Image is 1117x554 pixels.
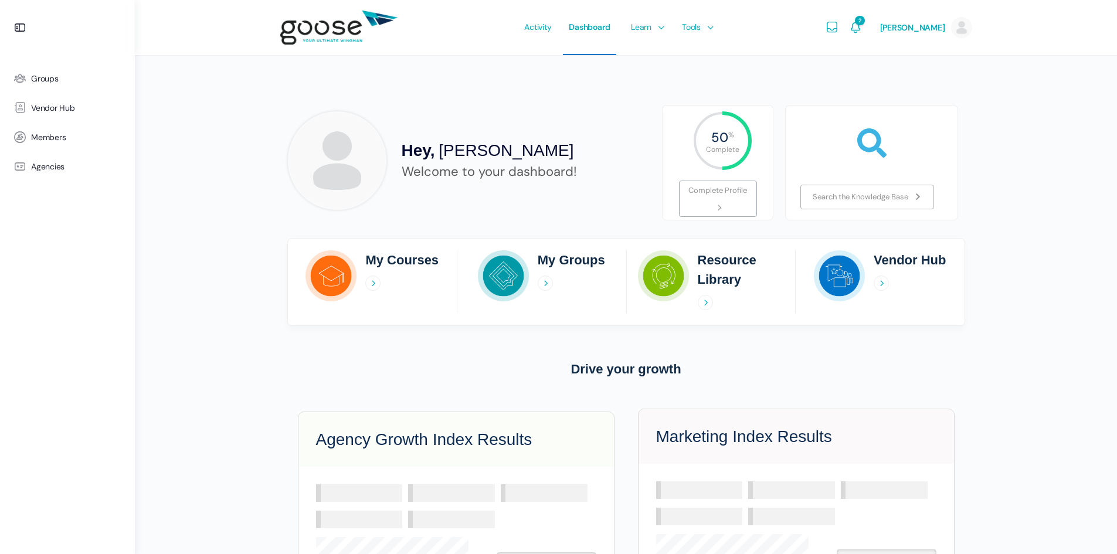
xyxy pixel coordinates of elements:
[813,191,908,203] span: Search the Knowledge Base
[305,250,357,301] img: My Courses
[365,250,439,270] h2: My Courses
[6,152,129,181] a: Agencies
[638,250,689,301] img: Resource Library
[31,162,64,172] span: Agencies
[800,185,934,209] a: Search the Knowledge Base
[679,181,757,217] a: Complete Profile
[457,250,626,314] a: My Groups My Groups
[478,250,529,301] img: My Groups
[31,103,75,113] span: Vendor Hub
[31,74,59,84] span: Groups
[855,16,864,25] span: 2
[287,361,965,378] h3: Drive your growth
[6,93,129,123] a: Vendor Hub
[287,412,626,467] h3: Agency Growth Index Results
[439,141,573,159] span: [PERSON_NAME]
[31,132,66,142] span: Members
[698,250,784,289] h2: Resource Library
[1058,498,1117,554] iframe: Chat Widget
[814,250,865,301] img: Vendor Hub
[538,250,605,270] h2: My Groups
[402,162,577,181] div: Welcome to your dashboard!
[795,250,965,314] a: Vendor Hub Vendor Hub
[880,22,945,33] span: [PERSON_NAME]
[627,409,966,464] h3: Marketing Index Results
[6,123,129,152] a: Members
[288,250,457,314] a: My Courses My Courses
[6,64,129,93] a: Groups
[874,250,946,270] h2: Vendor Hub
[626,250,796,314] a: Resource Library Resource Library
[402,141,435,159] span: Hey,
